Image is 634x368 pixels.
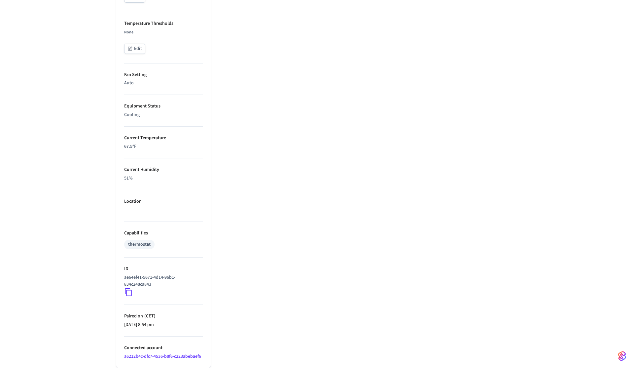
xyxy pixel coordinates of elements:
[124,175,203,182] p: 51%
[128,241,151,248] div: thermostat
[124,207,203,214] p: —
[124,353,201,360] a: a6212b4c-dfc7-4536-b8f6-c223abebaef6
[618,351,626,361] img: SeamLogoGradient.69752ec5.svg
[124,266,203,272] p: ID
[124,20,203,27] p: Temperature Thresholds
[124,166,203,173] p: Current Humidity
[124,80,203,87] p: Auto
[124,143,203,150] p: 67.5 °F
[124,44,145,54] button: Edit
[143,313,156,319] span: ( CET )
[124,274,200,288] p: ae64ef41-5671-4d14-96b1-834c248ca843
[124,345,203,351] p: Connected account
[124,313,203,320] p: Paired on
[124,230,203,237] p: Capabilities
[124,111,203,118] p: Cooling
[124,29,133,35] span: None
[124,135,203,142] p: Current Temperature
[124,71,203,78] p: Fan Setting
[124,198,203,205] p: Location
[124,103,203,110] p: Equipment Status
[124,321,203,328] p: [DATE] 8:54 pm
